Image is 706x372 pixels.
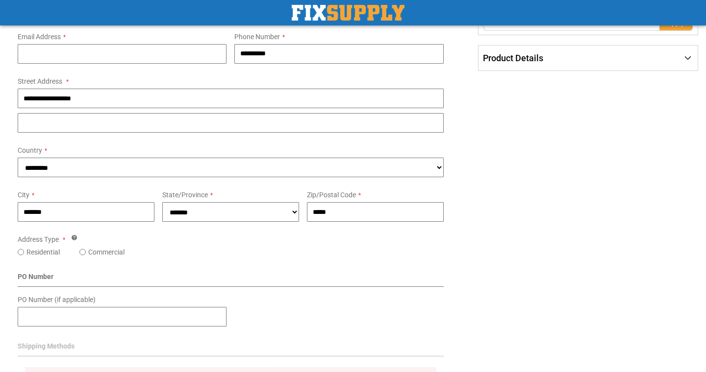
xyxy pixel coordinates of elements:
[292,5,404,21] a: store logo
[18,296,96,303] span: PO Number (if applicable)
[307,191,356,199] span: Zip/Postal Code
[18,272,444,287] div: PO Number
[18,235,59,243] span: Address Type
[18,146,42,154] span: Country
[18,191,29,199] span: City
[483,53,543,63] span: Product Details
[162,191,208,199] span: State/Province
[18,77,62,85] span: Street Address
[234,33,280,41] span: Phone Number
[88,247,125,257] label: Commercial
[18,33,61,41] span: Email Address
[26,247,60,257] label: Residential
[292,5,404,21] img: Fix Industrial Supply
